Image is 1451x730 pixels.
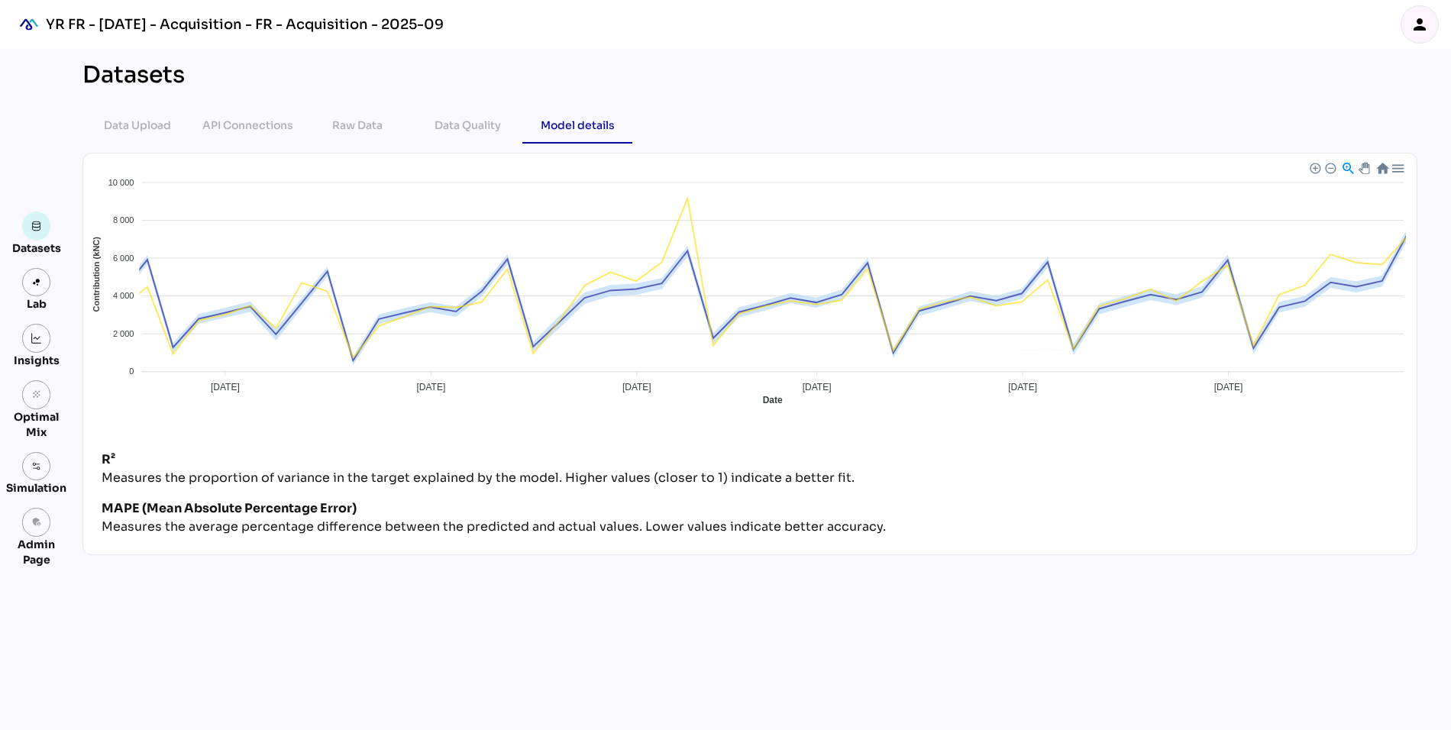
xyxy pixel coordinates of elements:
div: Selection Zoom [1341,161,1354,174]
div: Data Upload [104,116,171,134]
div: Measures the proportion of variance in the target explained by the model. Higher values (closer t... [102,469,855,487]
tspan: [DATE] [211,382,240,392]
text: Contribution (kNC) [92,237,101,312]
tspan: 2 000 [113,329,134,338]
div: Simulation [6,480,66,496]
div: YR FR - [DATE] - Acquisition - FR - Acquisition - 2025-09 [46,15,444,34]
div: Menu [1391,161,1404,174]
img: lab.svg [31,277,42,288]
div: Model details [541,116,615,134]
div: Panning [1359,163,1368,172]
div: Datasets [82,61,185,89]
tspan: [DATE] [416,382,445,392]
img: graph.svg [31,333,42,344]
div: API Connections [202,116,293,134]
i: grain [31,389,42,400]
tspan: 8 000 [113,215,134,224]
div: Zoom In [1309,162,1320,173]
div: Data Quality [435,116,501,134]
div: Datasets [12,241,61,256]
text: Date [763,395,783,405]
div: Lab [20,296,53,312]
div: Optimal Mix [6,409,66,440]
div: MAPE (Mean Absolute Percentage Error) [102,499,886,518]
div: Measures the average percentage difference between the predicted and actual values. Lower values ... [102,518,886,536]
div: Insights [14,353,60,368]
i: admin_panel_settings [31,517,42,528]
tspan: [DATE] [803,382,832,392]
tspan: [DATE] [622,382,651,392]
tspan: [DATE] [1214,382,1243,392]
tspan: 4 000 [113,291,134,300]
img: data.svg [31,221,42,231]
div: Zoom Out [1324,162,1335,173]
i: person [1411,15,1429,34]
div: R² [102,451,855,469]
tspan: [DATE] [1008,382,1037,392]
div: mediaROI [12,8,46,41]
tspan: 0 [129,367,134,376]
div: Reset Zoom [1375,161,1388,174]
div: Admin Page [6,537,66,567]
img: settings.svg [31,461,42,472]
tspan: 6 000 [113,254,134,263]
div: Raw Data [332,116,383,134]
tspan: 10 000 [108,178,134,187]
